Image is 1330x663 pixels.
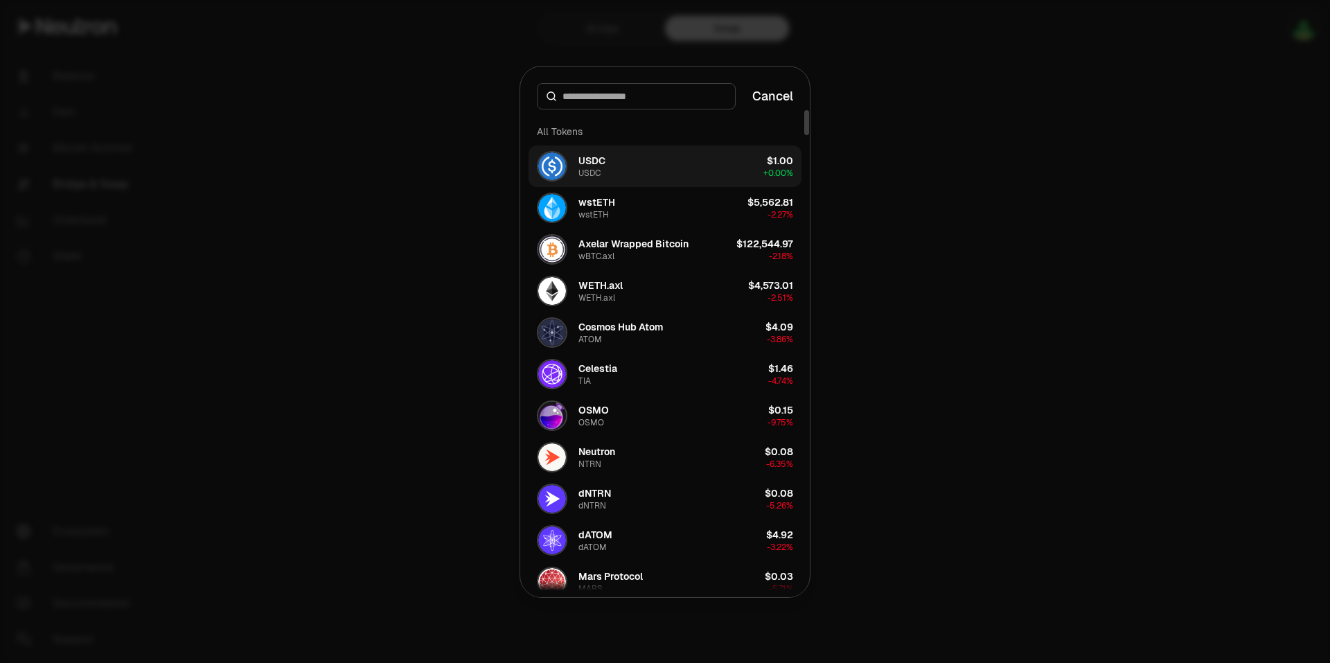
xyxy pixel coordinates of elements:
div: Axelar Wrapped Bitcoin [578,237,689,251]
img: wBTC.axl Logo [538,236,566,263]
button: WETH.axl LogoWETH.axlWETH.axl$4,573.01-2.51% [529,270,801,312]
button: TIA LogoCelestiaTIA$1.46-4.74% [529,353,801,395]
img: MARS Logo [538,568,566,596]
div: $4.09 [765,320,793,334]
button: dNTRN LogodNTRNdNTRN$0.08-5.26% [529,478,801,520]
span: -2.27% [768,209,793,220]
img: WETH.axl Logo [538,277,566,305]
div: USDC [578,154,605,168]
div: All Tokens [529,118,801,145]
img: TIA Logo [538,360,566,388]
span: -5.71% [769,583,793,594]
div: Celestia [578,362,617,375]
div: $4,573.01 [748,279,793,292]
div: USDC [578,168,601,179]
div: $0.03 [765,569,793,583]
button: USDC LogoUSDCUSDC$1.00+0.00% [529,145,801,187]
div: ATOM [578,334,602,345]
div: Mars Protocol [578,569,643,583]
span: -6.35% [766,459,793,470]
div: dNTRN [578,500,606,511]
span: -9.75% [768,417,793,428]
img: ATOM Logo [538,319,566,346]
div: Neutron [578,445,615,459]
div: dATOM [578,542,607,553]
img: USDC Logo [538,152,566,180]
button: dATOM LogodATOMdATOM$4.92-3.22% [529,520,801,561]
span: -5.26% [766,500,793,511]
span: -3.22% [767,542,793,553]
div: $0.08 [765,445,793,459]
button: ATOM LogoCosmos Hub AtomATOM$4.09-3.86% [529,312,801,353]
img: dATOM Logo [538,527,566,554]
div: dNTRN [578,486,611,500]
span: -4.74% [768,375,793,387]
span: + 0.00% [763,168,793,179]
div: dATOM [578,528,612,542]
div: $122,544.97 [736,237,793,251]
div: $5,562.81 [747,195,793,209]
div: OSMO [578,417,604,428]
span: -2.18% [769,251,793,262]
div: MARS [578,583,603,594]
div: TIA [578,375,591,387]
div: wBTC.axl [578,251,614,262]
span: -2.51% [768,292,793,303]
img: dNTRN Logo [538,485,566,513]
div: WETH.axl [578,279,623,292]
div: wstETH [578,195,615,209]
div: $4.92 [766,528,793,542]
div: wstETH [578,209,609,220]
div: NTRN [578,459,601,470]
img: wstETH Logo [538,194,566,222]
button: wBTC.axl LogoAxelar Wrapped BitcoinwBTC.axl$122,544.97-2.18% [529,229,801,270]
div: OSMO [578,403,609,417]
span: -3.86% [767,334,793,345]
div: $1.00 [767,154,793,168]
img: OSMO Logo [538,402,566,430]
button: NTRN LogoNeutronNTRN$0.08-6.35% [529,436,801,478]
div: WETH.axl [578,292,615,303]
div: Cosmos Hub Atom [578,320,663,334]
div: $0.15 [768,403,793,417]
div: $1.46 [768,362,793,375]
img: NTRN Logo [538,443,566,471]
button: OSMO LogoOSMOOSMO$0.15-9.75% [529,395,801,436]
button: Cancel [752,87,793,106]
div: $0.08 [765,486,793,500]
button: wstETH LogowstETHwstETH$5,562.81-2.27% [529,187,801,229]
button: MARS LogoMars ProtocolMARS$0.03-5.71% [529,561,801,603]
